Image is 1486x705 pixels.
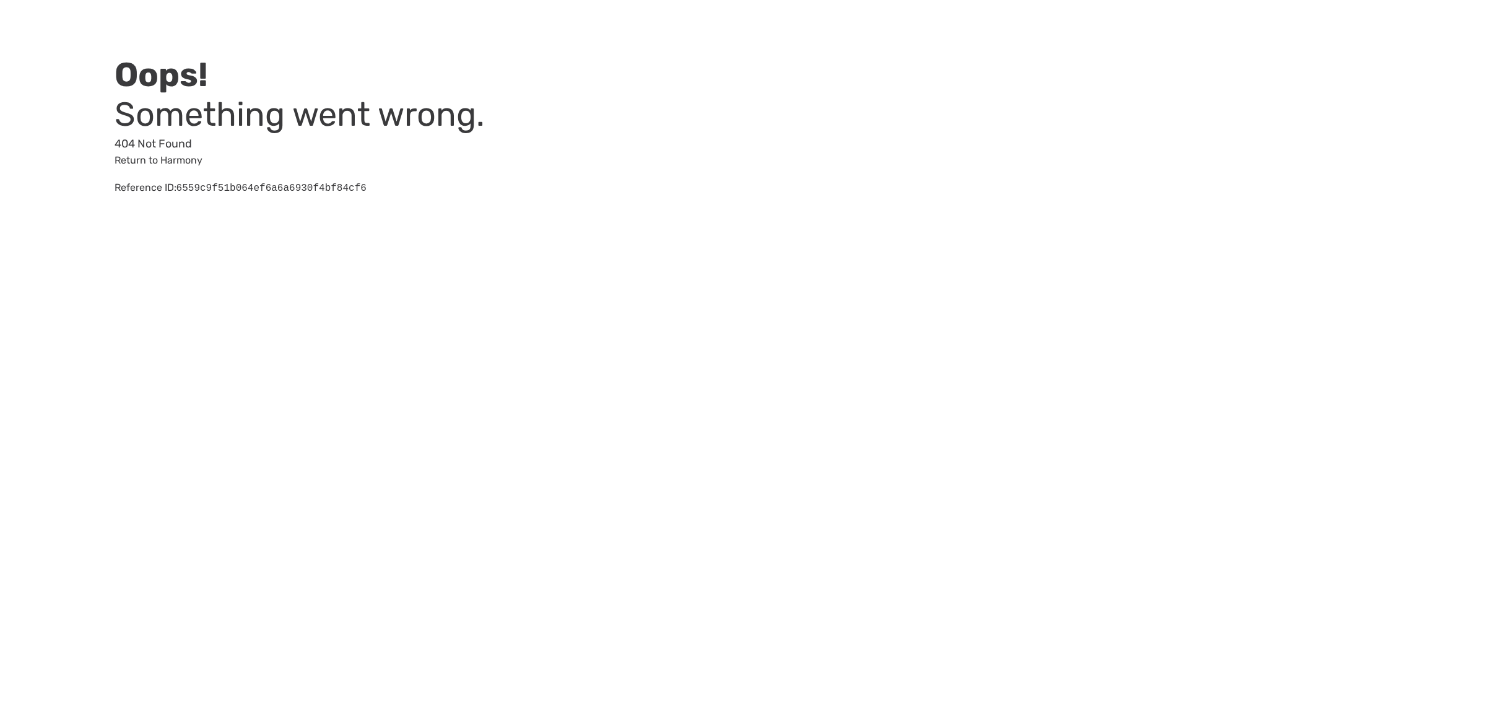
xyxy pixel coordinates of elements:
div: Reference ID: [115,180,686,196]
h2: Oops! [115,55,686,95]
a: Return to Harmony [115,154,202,166]
pre: 6559c9f51b064ef6a6a6930f4bf84cf6 [176,183,367,194]
h3: Something went wrong. [115,95,686,134]
p: 404 Not Found [115,134,686,153]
